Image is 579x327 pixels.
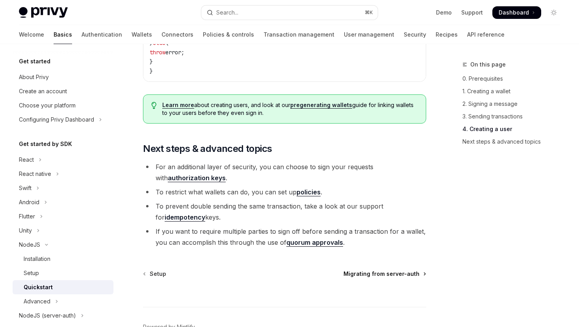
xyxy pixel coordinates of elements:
[24,268,39,278] div: Setup
[144,270,166,278] a: Setup
[165,49,181,56] span: error
[13,113,113,127] button: Toggle Configuring Privy Dashboard section
[19,198,39,207] div: Android
[19,212,35,221] div: Flutter
[264,25,334,44] a: Transaction management
[201,6,377,20] button: Open search
[462,85,566,98] a: 1. Creating a wallet
[343,270,425,278] a: Migrating from server-auth
[404,25,426,44] a: Security
[462,123,566,135] a: 4. Creating a user
[216,8,238,17] div: Search...
[286,238,343,247] a: quorum approvals
[19,115,94,124] div: Configuring Privy Dashboard
[547,6,560,19] button: Toggle dark mode
[165,213,205,222] a: idempotency
[150,58,153,65] span: }
[462,98,566,110] a: 2. Signing a message
[19,87,67,96] div: Create an account
[499,9,529,17] span: Dashboard
[19,139,72,149] h5: Get started by SDK
[24,254,50,264] div: Installation
[13,252,113,266] a: Installation
[24,297,50,306] div: Advanced
[132,25,152,44] a: Wallets
[13,238,113,252] button: Toggle NodeJS section
[13,167,113,181] button: Toggle React native section
[436,9,452,17] a: Demo
[13,280,113,294] a: Quickstart
[150,49,165,56] span: throw
[54,25,72,44] a: Basics
[297,188,321,196] a: policies
[461,9,483,17] a: Support
[13,266,113,280] a: Setup
[203,25,254,44] a: Policies & controls
[13,98,113,113] a: Choose your platform
[343,270,419,278] span: Migrating from server-auth
[150,68,153,75] span: }
[168,174,226,182] a: authorization keys
[19,240,40,249] div: NodeJS
[290,102,352,109] a: pregenerating wallets
[19,226,32,235] div: Unity
[462,135,566,148] a: Next steps & advanced topics
[13,195,113,209] button: Toggle Android section
[462,110,566,123] a: 3. Sending transactions
[143,226,426,248] li: If you want to require multiple parties to sign off before sending a transaction for a wallet, yo...
[19,7,68,18] img: light logo
[19,72,49,82] div: About Privy
[470,60,506,69] span: On this page
[19,311,76,320] div: NodeJS (server-auth)
[82,25,122,44] a: Authentication
[19,101,76,110] div: Choose your platform
[365,9,373,16] span: ⌘ K
[13,181,113,195] button: Toggle Swift section
[24,283,53,292] div: Quickstart
[19,169,51,179] div: React native
[462,72,566,85] a: 0. Prerequisites
[143,201,426,223] li: To prevent double sending the same transaction, take a look at our support for keys.
[436,25,458,44] a: Recipes
[344,25,394,44] a: User management
[161,25,193,44] a: Connectors
[162,101,418,117] span: about creating users, and look at our guide for linking wallets to your users before they even si...
[13,84,113,98] a: Create an account
[492,6,541,19] a: Dashboard
[13,224,113,238] button: Toggle Unity section
[19,57,50,66] h5: Get started
[13,209,113,224] button: Toggle Flutter section
[19,183,32,193] div: Swift
[150,270,166,278] span: Setup
[467,25,505,44] a: API reference
[181,49,184,56] span: ;
[162,102,194,109] a: Learn more
[19,25,44,44] a: Welcome
[13,294,113,309] button: Toggle Advanced section
[19,155,34,164] div: React
[13,153,113,167] button: Toggle React section
[143,187,426,198] li: To restrict what wallets can do, you can set up .
[13,70,113,84] a: About Privy
[13,309,113,323] button: Toggle NodeJS (server-auth) section
[151,102,157,109] svg: Tip
[143,142,272,155] span: Next steps & advanced topics
[143,161,426,183] li: For an additional layer of security, you can choose to sign your requests with .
